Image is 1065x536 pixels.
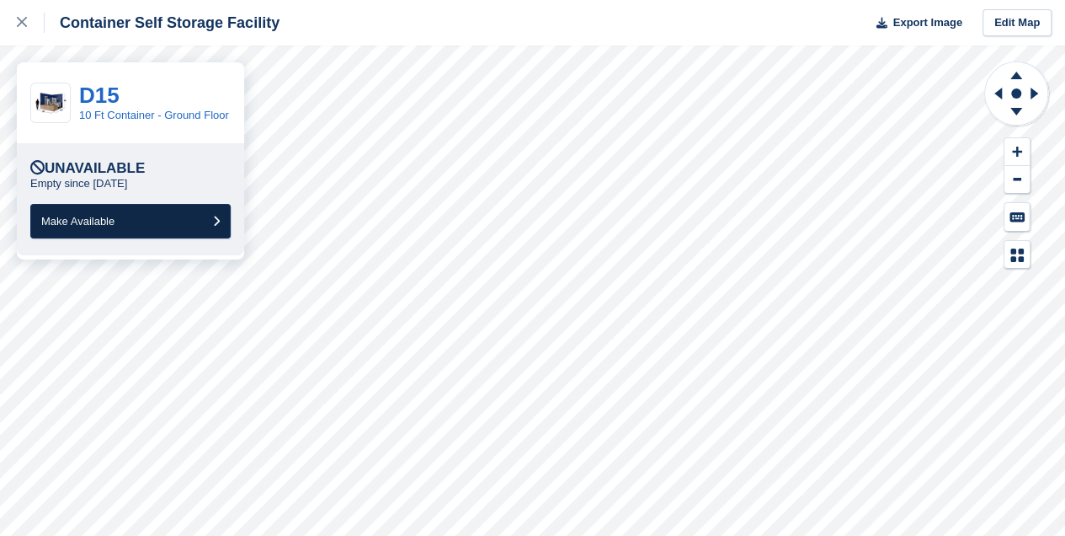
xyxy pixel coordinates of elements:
[982,9,1052,37] a: Edit Map
[79,83,120,108] a: D15
[31,88,70,118] img: 10-ft-container.jpg
[30,160,145,177] div: Unavailable
[866,9,962,37] button: Export Image
[30,177,127,190] p: Empty since [DATE]
[30,204,231,239] button: Make Available
[41,215,114,228] span: Make Available
[1004,241,1030,269] button: Map Legend
[79,109,229,121] a: 10 Ft Container - Ground Floor
[1004,166,1030,194] button: Zoom Out
[1004,203,1030,231] button: Keyboard Shortcuts
[892,14,961,31] span: Export Image
[1004,138,1030,166] button: Zoom In
[45,13,280,33] div: Container Self Storage Facility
